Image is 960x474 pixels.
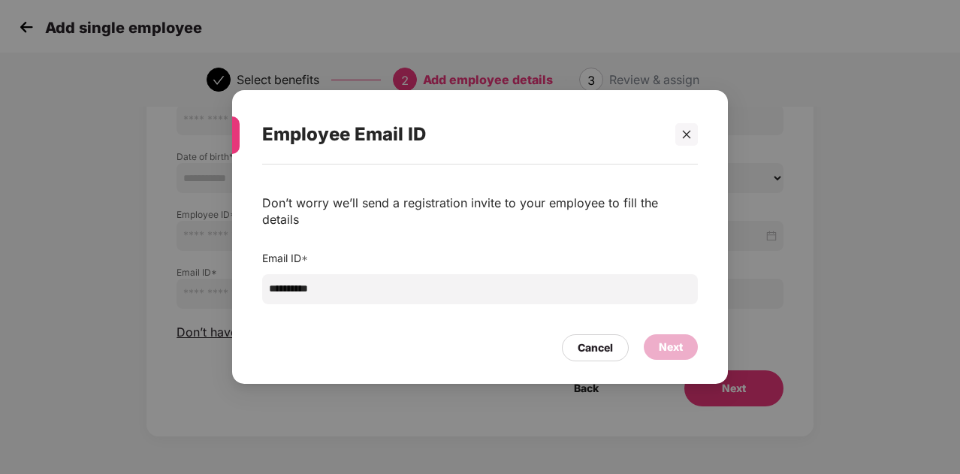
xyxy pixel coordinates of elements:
label: Email ID [262,252,308,264]
div: Cancel [578,340,613,356]
div: Employee Email ID [262,105,662,164]
div: Don’t worry we’ll send a registration invite to your employee to fill the details [262,195,698,228]
div: Next [659,339,683,355]
span: close [681,129,692,140]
